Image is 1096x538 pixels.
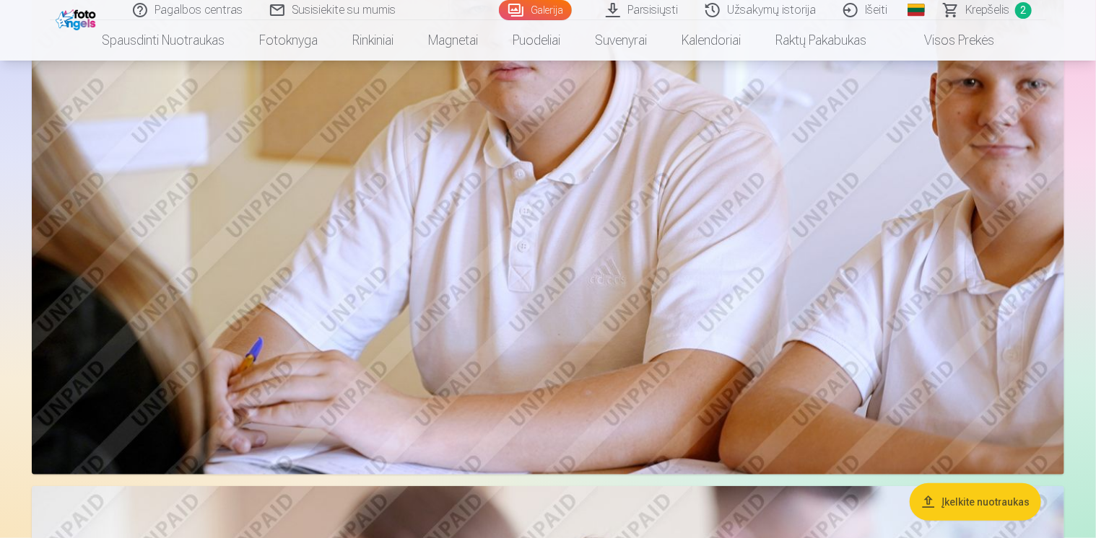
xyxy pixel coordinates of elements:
[664,20,758,61] a: Kalendoriai
[495,20,578,61] a: Puodeliai
[578,20,664,61] a: Suvenyrai
[965,1,1009,19] span: Krepšelis
[84,20,242,61] a: Spausdinti nuotraukas
[56,6,100,30] img: /fa2
[910,483,1041,521] button: Įkelkite nuotraukas
[884,20,1012,61] a: Visos prekės
[1015,2,1032,19] span: 2
[411,20,495,61] a: Magnetai
[242,20,335,61] a: Fotoknyga
[758,20,884,61] a: Raktų pakabukas
[335,20,411,61] a: Rinkiniai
